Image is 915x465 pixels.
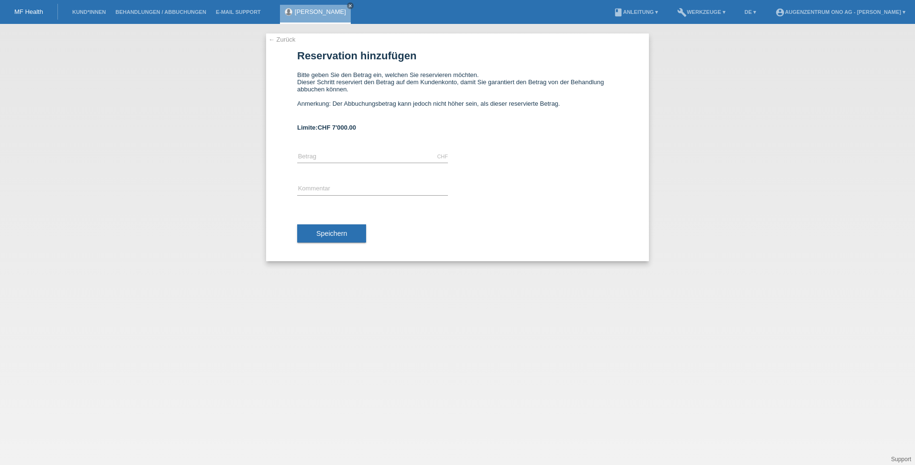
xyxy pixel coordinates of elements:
a: Kund*innen [67,9,111,15]
a: close [347,2,354,9]
i: book [614,8,623,17]
h1: Reservation hinzufügen [297,50,618,62]
i: build [677,8,687,17]
a: Support [891,456,911,463]
a: Behandlungen / Abbuchungen [111,9,211,15]
a: MF Health [14,8,43,15]
a: bookAnleitung ▾ [609,9,663,15]
span: Speichern [316,230,347,237]
button: Speichern [297,224,366,243]
div: Bitte geben Sie den Betrag ein, welchen Sie reservieren möchten. Dieser Schritt reserviert den Be... [297,71,618,114]
div: CHF [437,154,448,159]
a: account_circleAugenzentrum ONO AG - [PERSON_NAME] ▾ [770,9,910,15]
a: ← Zurück [268,36,295,43]
i: account_circle [775,8,785,17]
a: buildWerkzeuge ▾ [672,9,730,15]
a: [PERSON_NAME] [295,8,346,15]
i: close [348,3,353,8]
a: DE ▾ [740,9,761,15]
a: E-Mail Support [211,9,266,15]
span: CHF 7'000.00 [318,124,356,131]
b: Limite: [297,124,356,131]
